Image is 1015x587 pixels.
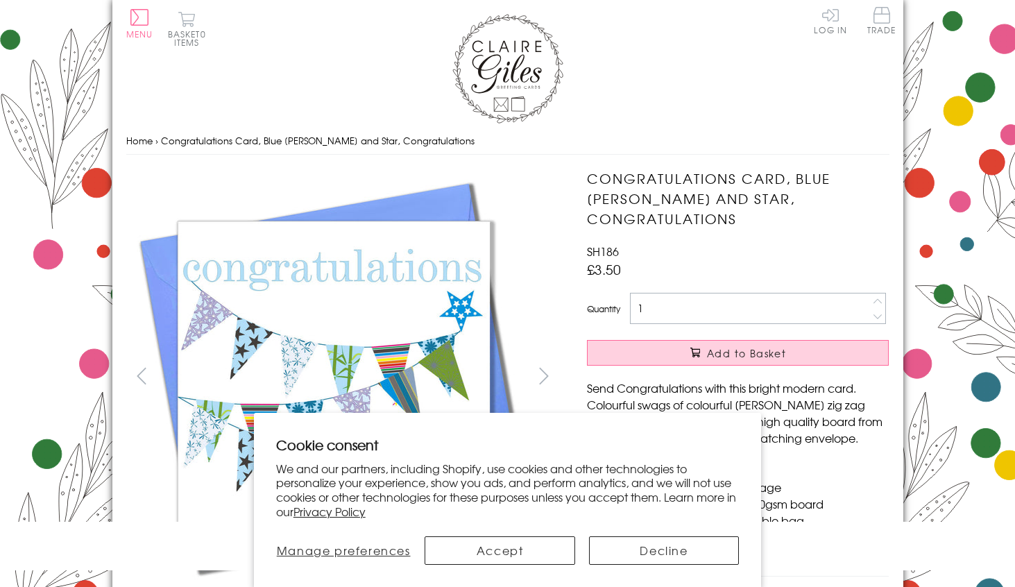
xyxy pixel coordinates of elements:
[425,536,574,565] button: Accept
[452,14,563,124] img: Claire Giles Greetings Cards
[293,503,366,520] a: Privacy Policy
[587,169,889,228] h1: Congratulations Card, Blue [PERSON_NAME] and Star, Congratulations
[126,28,153,40] span: Menu
[707,346,786,360] span: Add to Basket
[867,7,896,37] a: Trade
[126,9,153,38] button: Menu
[276,536,411,565] button: Manage preferences
[587,340,889,366] button: Add to Basket
[126,169,543,585] img: Congratulations Card, Blue Bunting and Star, Congratulations
[155,134,158,147] span: ›
[126,134,153,147] a: Home
[587,260,621,279] span: £3.50
[528,360,559,391] button: next
[587,303,620,315] label: Quantity
[276,435,740,454] h2: Cookie consent
[168,11,206,46] button: Basket0 items
[161,134,475,147] span: Congratulations Card, Blue [PERSON_NAME] and Star, Congratulations
[867,7,896,34] span: Trade
[126,360,157,391] button: prev
[587,380,889,446] p: Send Congratulations with this bright modern card. Colourful swags of colourful [PERSON_NAME] zig...
[814,7,847,34] a: Log In
[174,28,206,49] span: 0 items
[589,536,739,565] button: Decline
[277,542,411,559] span: Manage preferences
[126,127,889,155] nav: breadcrumbs
[587,243,619,260] span: SH186
[276,461,740,519] p: We and our partners, including Shopify, use cookies and other technologies to personalize your ex...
